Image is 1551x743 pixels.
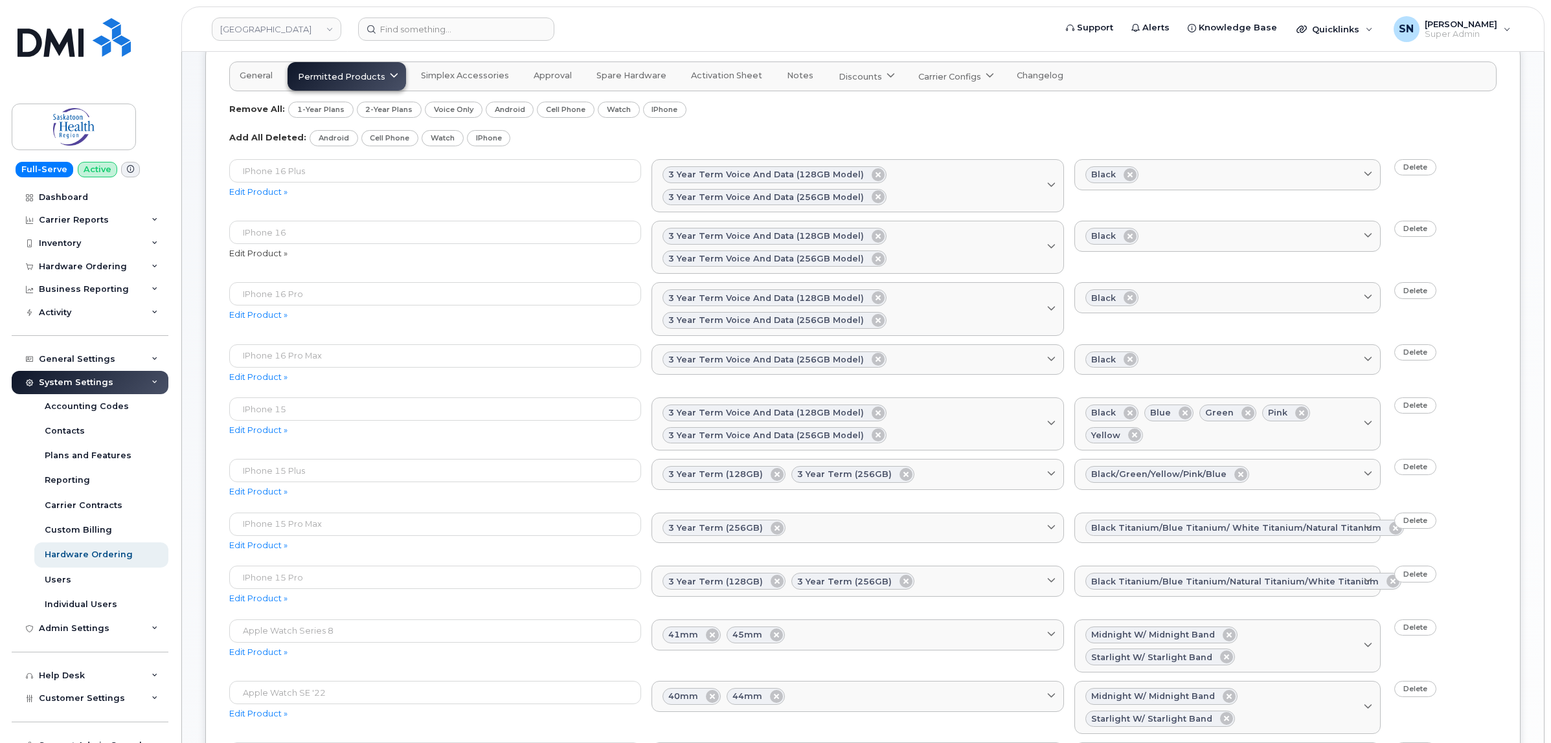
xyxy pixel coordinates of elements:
span: Yellow [1091,429,1120,441]
a: 3 Year Term (256GB) [651,513,1063,544]
a: 2-Year Plans [357,102,422,118]
a: iPhone [643,102,687,118]
a: Edit Product » [229,309,288,320]
span: 3 Year Term Voice and Data (256GB model) [668,353,864,366]
a: Black Titanium/Blue Titanium/ White Titanium/Natural Titanium [1074,513,1381,544]
span: Black [1091,168,1116,181]
a: Cell Phone [537,102,594,118]
strong: Remove All: [229,104,285,114]
a: Watch [598,102,640,118]
span: 3 Year Term Voice and Data (128GB model) [668,230,864,242]
span: 3 Year Term Voice and Data (256GB model) [668,314,864,326]
span: Super Admin [1425,29,1497,39]
span: 3 Year Term Voice and Data (256GB model) [668,429,864,441]
span: 3 Year Term Voice and Data (256GB model) [668,191,864,203]
a: Edit Product » [229,371,288,382]
span: Simplex Accessories [421,71,509,81]
a: Activation Sheet [681,62,772,91]
a: Edit Product » [229,708,288,718]
a: 40mm44mm [651,681,1063,712]
span: Notes [787,71,813,81]
a: Edit Product » [229,425,288,435]
a: Notes [777,62,823,91]
span: Black [1091,406,1116,419]
a: 3 Year Term Voice and Data (256GB model) [651,344,1063,375]
span: 41mm [668,628,698,641]
span: 3 Year Term (256GB) [668,522,763,534]
a: Support [1057,15,1122,41]
span: 45mm [732,628,762,641]
a: Delete [1394,282,1436,298]
a: Midnight w/ Midnight BandStarlight w/ Starlight Band [1074,619,1381,672]
a: Edit Product » [229,540,288,550]
a: Black [1074,221,1381,252]
span: 3 Year Term (256GB) [797,468,892,480]
strong: Add All Deleted: [229,132,306,142]
a: Delete [1394,513,1436,529]
a: 3 Year Term Voice and Data (128GB model)3 Year Term Voice and Data (256GB model) [651,221,1063,274]
span: Black Titanium/Blue Titanium/ White Titanium/Natural Titanium [1091,522,1381,534]
span: Black [1091,230,1116,242]
a: Changelog [1007,62,1073,91]
a: Edit Product » [229,186,288,197]
span: SN [1399,21,1414,37]
div: Quicklinks [1287,16,1382,42]
a: Delete [1394,159,1436,175]
a: Delete [1394,344,1436,360]
span: Spare Hardware [596,71,666,81]
a: Delete [1394,566,1436,582]
span: Black Titanium/Blue Titanium/Natural Titanium/White Titanium [1091,575,1379,588]
span: Midnight w/ Midnight Band [1091,628,1215,641]
a: Android [486,102,534,118]
span: Midnight w/ Midnight Band [1091,690,1215,702]
a: 3 Year Term Voice and Data (128GB model)3 Year Term Voice and Data (256GB model) [651,159,1063,212]
a: 3 Year Term (128GB)3 Year Term (256GB) [651,566,1063,597]
span: [PERSON_NAME] [1425,19,1497,29]
span: Discounts [839,71,882,83]
span: Blue [1150,406,1171,419]
a: Carrier Configs [908,62,1002,91]
span: Black [1091,292,1116,304]
span: 44mm [732,690,762,702]
a: 41mm45mm [651,619,1063,650]
input: Find something... [358,17,554,41]
span: Permitted Products [298,71,385,83]
iframe: Messenger Launcher [1495,687,1541,733]
a: 1-Year Plans [288,102,354,118]
a: Black [1074,159,1381,190]
a: Edit Product » [229,647,288,657]
a: Watch [422,130,464,146]
a: Android [310,130,358,146]
a: Delete [1394,397,1436,414]
a: Edit Product » [229,248,288,258]
span: 3 Year Term (128GB) [668,575,763,588]
span: 3 Year Term (128GB) [668,468,763,480]
span: Quicklinks [1312,24,1359,34]
span: 3 Year Term Voice and Data (128GB model) [668,168,864,181]
span: Changelog [1017,71,1063,81]
span: Black [1091,353,1116,366]
span: Pink [1268,406,1287,419]
div: Sabrina Nguyen [1385,16,1520,42]
span: Carrier Configs [918,71,981,83]
a: Midnight w/ Midnight BandStarlight w/ Starlight Band [1074,681,1381,734]
span: Approval [534,71,572,81]
a: Delete [1394,619,1436,636]
span: General [240,71,273,81]
a: iPhone [467,130,511,146]
span: 40mm [668,690,698,702]
a: Permitted Products [288,62,406,91]
a: Delete [1394,681,1436,697]
a: Saskatoon Health Region [212,17,341,41]
a: Edit Product » [229,486,288,496]
a: 3 Year Term (128GB)3 Year Term (256GB) [651,459,1063,490]
a: Voice Only [425,102,482,118]
a: Black Titanium/Blue Titanium/Natural Titanium/White Titanium [1074,566,1381,597]
a: BlackBlueGreenPinkYellow [1074,397,1381,450]
span: Support [1077,21,1113,34]
span: 3 Year Term Voice and Data (256GB model) [668,252,864,265]
span: 3 Year Term (256GB) [797,575,892,588]
a: Spare Hardware [587,62,676,91]
span: Green [1205,406,1234,419]
a: Delete [1394,221,1436,237]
